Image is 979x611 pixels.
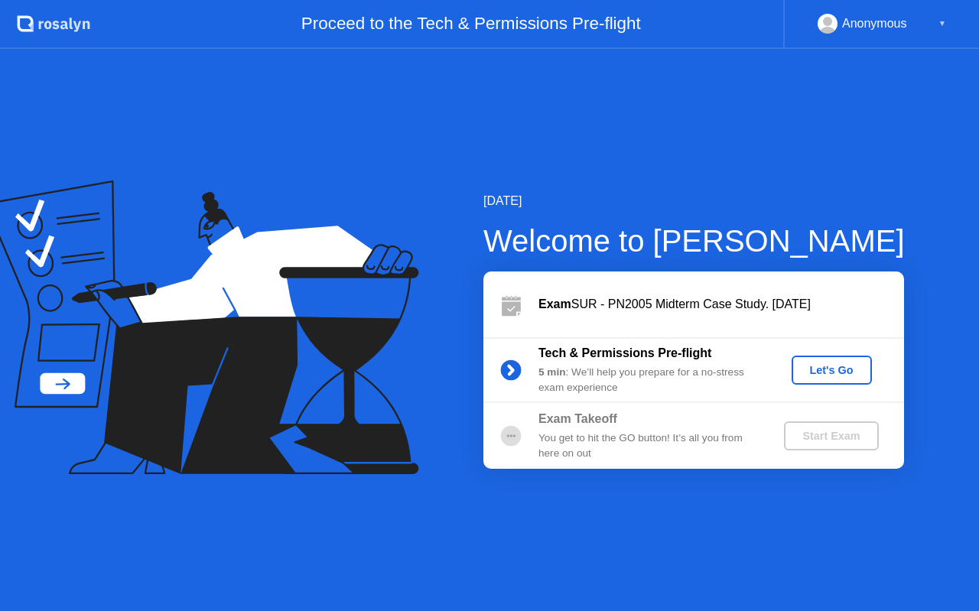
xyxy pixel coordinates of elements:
[538,365,759,396] div: : We’ll help you prepare for a no-stress exam experience
[538,412,617,425] b: Exam Takeoff
[790,430,872,442] div: Start Exam
[538,297,571,310] b: Exam
[538,295,904,314] div: SUR - PN2005 Midterm Case Study. [DATE]
[538,346,711,359] b: Tech & Permissions Pre-flight
[538,366,566,378] b: 5 min
[784,421,878,450] button: Start Exam
[483,218,905,264] div: Welcome to [PERSON_NAME]
[483,192,905,210] div: [DATE]
[538,431,759,462] div: You get to hit the GO button! It’s all you from here on out
[842,14,907,34] div: Anonymous
[792,356,872,385] button: Let's Go
[798,364,866,376] div: Let's Go
[938,14,946,34] div: ▼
